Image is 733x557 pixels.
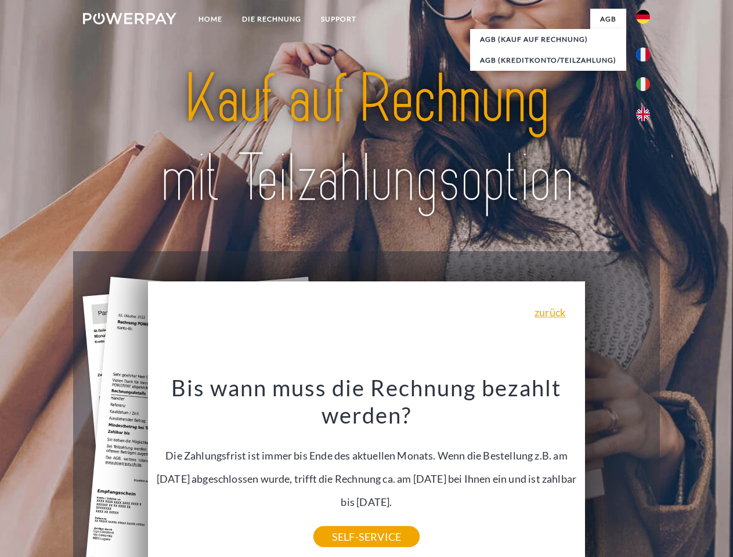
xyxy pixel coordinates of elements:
[636,10,650,24] img: de
[83,13,176,24] img: logo-powerpay-white.svg
[636,107,650,121] img: en
[636,77,650,91] img: it
[111,56,622,222] img: title-powerpay_de.svg
[311,9,366,30] a: SUPPORT
[313,526,420,547] a: SELF-SERVICE
[590,9,626,30] a: agb
[535,307,565,317] a: zurück
[189,9,232,30] a: Home
[155,374,579,537] div: Die Zahlungsfrist ist immer bis Ende des aktuellen Monats. Wenn die Bestellung z.B. am [DATE] abg...
[636,48,650,62] img: fr
[232,9,311,30] a: DIE RECHNUNG
[470,29,626,50] a: AGB (Kauf auf Rechnung)
[470,50,626,71] a: AGB (Kreditkonto/Teilzahlung)
[155,374,579,429] h3: Bis wann muss die Rechnung bezahlt werden?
